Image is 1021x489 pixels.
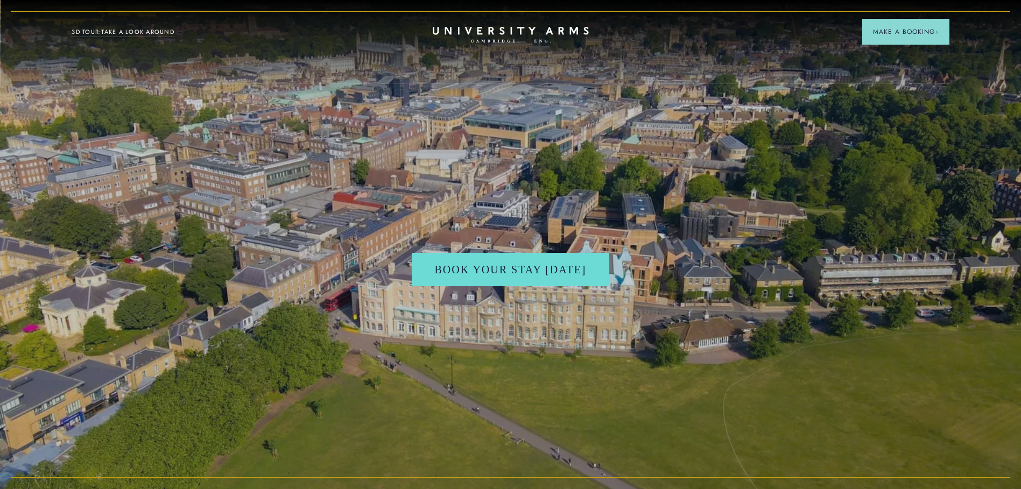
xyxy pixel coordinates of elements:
[862,19,949,45] button: Make a BookingArrow icon
[433,27,589,44] a: Home
[412,253,609,286] a: Book Your Stay [DATE]
[873,27,939,37] span: Make a Booking
[72,27,174,37] a: 3D TOUR:TAKE A LOOK AROUND
[935,30,939,34] img: Arrow icon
